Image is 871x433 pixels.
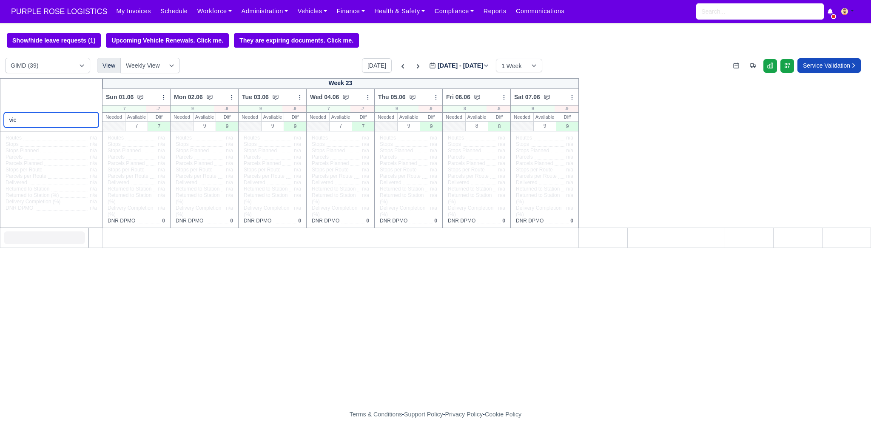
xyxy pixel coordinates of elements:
span: Routes [108,135,124,141]
span: n/a [430,141,437,147]
div: 9 [534,121,556,130]
span: n/a [498,154,505,160]
a: Communications [511,3,569,20]
span: Stops per Route [244,167,281,173]
div: 9 [194,121,216,130]
div: 9 [511,105,555,112]
span: n/a [158,167,165,173]
span: Delivery Completion (%) [244,205,290,218]
a: They are expiring documents. Click me. [234,33,359,48]
div: 9 [284,121,306,131]
div: 7 [352,121,374,131]
span: n/a [158,179,165,185]
span: Delivered [108,179,129,186]
button: Show/hide leave requests (1) [7,33,101,48]
span: DNR DPMO [108,218,135,224]
span: n/a [294,205,301,211]
div: 9 [398,121,420,130]
div: Needed [102,113,125,121]
span: Returned to Station (%) [176,192,222,205]
span: Parcels [108,154,125,160]
div: Needed [171,113,193,121]
a: Schedule [156,3,192,20]
span: n/a [226,160,233,166]
span: Delivery Completion (%) [516,205,563,218]
span: n/a [294,173,301,179]
a: Finance [332,3,370,20]
span: Stops [176,141,189,148]
a: My Invoices [111,3,156,20]
span: Returned to Station [244,186,287,192]
a: Support Policy [404,411,443,418]
span: Delivered [380,179,401,186]
span: n/a [226,154,233,160]
span: Delivery Completion (%) [176,205,222,218]
span: Returned to Station [176,186,219,192]
span: n/a [430,167,437,173]
span: n/a [90,141,97,147]
span: Parcels per Route [448,173,489,179]
span: n/a [566,173,573,179]
span: Parcels Planned [176,160,213,167]
span: Routes [176,135,192,141]
span: n/a [430,173,437,179]
span: Returned to Station (%) [108,192,154,205]
div: Diff [352,113,374,121]
span: Delivery Completion (%) [380,205,427,218]
span: n/a [566,135,573,141]
span: Stops [312,141,325,148]
div: Needed [307,113,329,121]
div: 8 [488,121,510,131]
span: Returned to Station [380,186,424,192]
label: [DATE] - [DATE] [429,61,489,71]
span: n/a [430,179,437,185]
div: Week 23 [102,78,579,89]
span: Thu 05.06 [378,93,406,101]
span: n/a [226,141,233,147]
span: Stops Planned [108,148,141,154]
span: Parcels per Route [516,173,557,179]
span: Stops Planned [312,148,345,154]
span: Parcels per Route [108,173,148,179]
span: n/a [566,154,573,160]
span: Delivered [448,179,470,186]
span: Stops per Route [312,167,349,173]
span: n/a [498,173,505,179]
div: -9 [214,105,238,112]
span: n/a [226,186,233,192]
div: 7 [102,105,146,112]
span: n/a [362,186,369,192]
span: n/a [90,154,97,160]
div: Available [194,113,216,121]
span: Stops Planned [244,148,277,154]
span: n/a [226,205,233,211]
span: DNR DPMO [176,218,203,224]
span: Parcels Planned [516,160,553,167]
span: n/a [226,167,233,173]
span: Parcels Planned [448,160,485,167]
iframe: Chat Widget [718,335,871,433]
span: 0 [434,218,437,224]
span: n/a [430,154,437,160]
span: n/a [90,179,97,185]
span: Stops Planned [176,148,209,154]
span: Delivered [176,179,197,186]
span: n/a [294,160,301,166]
span: Stops [244,141,257,148]
span: n/a [430,186,437,192]
span: Stops per Route [176,167,213,173]
div: Available [262,113,284,121]
span: 0 [502,218,505,224]
div: -8 [487,105,510,112]
div: Needed [511,113,533,121]
span: Parcels [380,154,397,160]
span: Stops per Route [108,167,145,173]
span: Parcels Planned [108,160,145,167]
div: -9 [418,105,442,112]
span: n/a [498,179,505,185]
a: Cookie Policy [485,411,521,418]
span: Returned to Station (%) [448,192,495,205]
span: n/a [566,141,573,147]
span: n/a [90,205,97,211]
div: Diff [488,113,510,121]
